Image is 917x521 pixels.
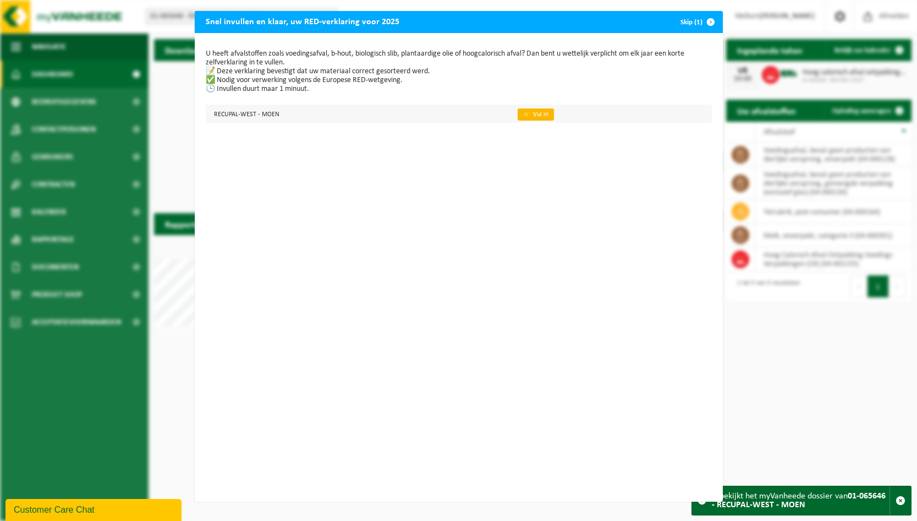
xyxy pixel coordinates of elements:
[6,497,184,521] iframe: chat widget
[206,50,712,94] p: U heeft afvalstoffen zoals voedingsafval, b-hout, biologisch slib, plantaardige olie of hoogcalor...
[672,11,722,33] button: Skip (1)
[206,105,509,123] td: RECUPAL-WEST - MOEN
[195,11,410,32] h2: Snel invullen en klaar, uw RED-verklaring voor 2025
[518,108,554,121] a: 👉 Vul in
